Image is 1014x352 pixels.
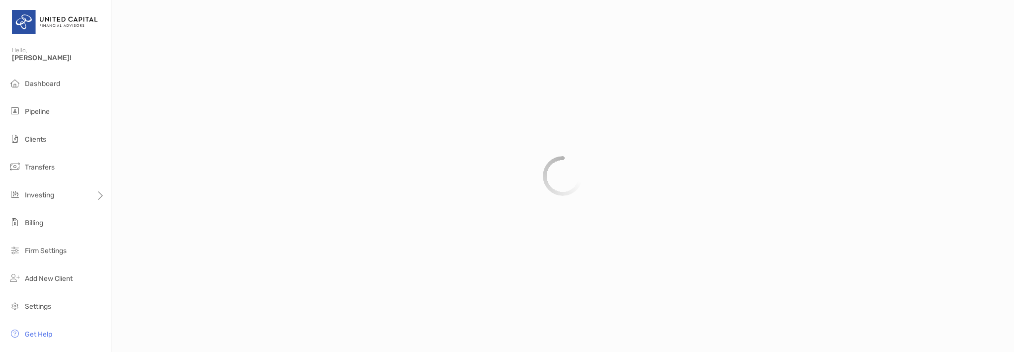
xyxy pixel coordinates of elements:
img: investing icon [9,188,21,200]
span: Investing [25,191,54,199]
img: dashboard icon [9,77,21,89]
img: transfers icon [9,161,21,173]
img: pipeline icon [9,105,21,117]
span: Clients [25,135,46,144]
img: add_new_client icon [9,272,21,284]
img: United Capital Logo [12,4,99,40]
span: Billing [25,219,43,227]
img: firm-settings icon [9,244,21,256]
span: Settings [25,302,51,311]
span: Firm Settings [25,247,67,255]
img: clients icon [9,133,21,145]
img: get-help icon [9,328,21,340]
span: Transfers [25,163,55,172]
img: settings icon [9,300,21,312]
span: [PERSON_NAME]! [12,54,105,62]
span: Add New Client [25,274,73,283]
img: billing icon [9,216,21,228]
span: Get Help [25,330,52,339]
span: Dashboard [25,80,60,88]
span: Pipeline [25,107,50,116]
